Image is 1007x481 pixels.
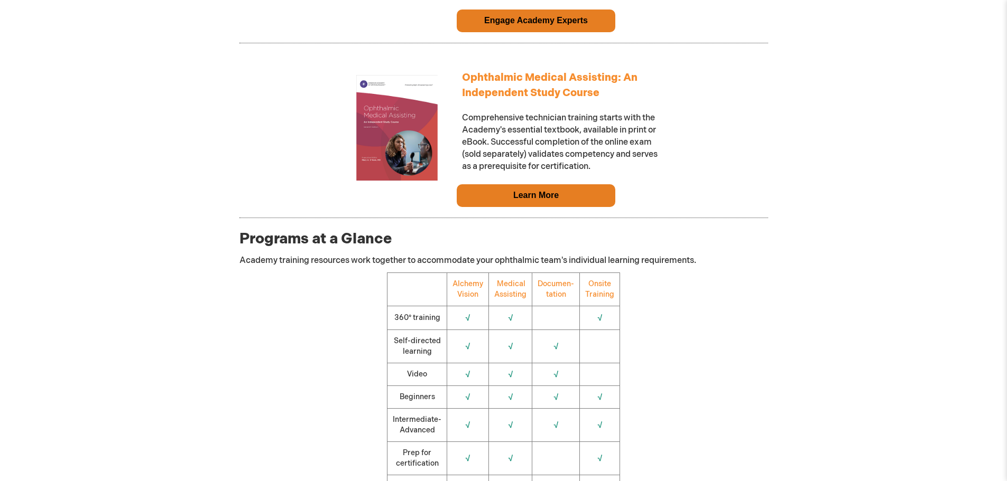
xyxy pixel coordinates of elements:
[508,454,513,463] span: √
[387,386,447,409] td: Beginners
[465,313,470,322] span: √
[465,454,470,463] span: √
[585,279,614,299] a: Onsite Training
[553,392,559,401] span: √
[239,256,696,266] span: Academy training resources work together to accommodate your ophthalmic team's individual learnin...
[494,279,526,299] a: Medical Assisting
[484,16,588,25] a: Engage Academy Experts
[462,71,638,99] a: Ophthalmic Medical Assisting: An Independent Study Course
[465,370,470,379] span: √
[387,409,447,442] td: Intermediate-Advanced
[553,370,559,379] span: √
[513,191,559,200] a: Learn More
[597,392,603,401] span: √
[462,113,658,171] span: Comprehensive technician training starts with the Academy's essential textbook, available in prin...
[387,363,447,386] td: Video
[452,279,483,299] a: Alchemy Vision
[553,342,559,351] span: √
[538,279,574,299] a: Documen-tation
[465,342,470,351] span: √
[553,420,559,429] span: √
[508,313,513,322] span: √
[465,420,470,429] span: √
[239,230,392,248] span: Programs at a Glance
[508,392,513,401] span: √
[508,370,513,379] span: √
[597,420,603,429] span: √
[387,330,447,363] td: Self-directed learning
[344,75,450,181] img: Ophthalmic Medical Assisting: An Independent Study Course
[387,306,447,330] td: 360° training
[597,313,603,322] span: √
[344,174,450,183] a: Ophthalmic Medical Assisting: An Independent Study Course
[387,442,447,475] td: Prep for certification
[465,392,470,401] span: √
[597,454,603,463] span: √
[508,342,513,351] span: √
[508,420,513,429] span: √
